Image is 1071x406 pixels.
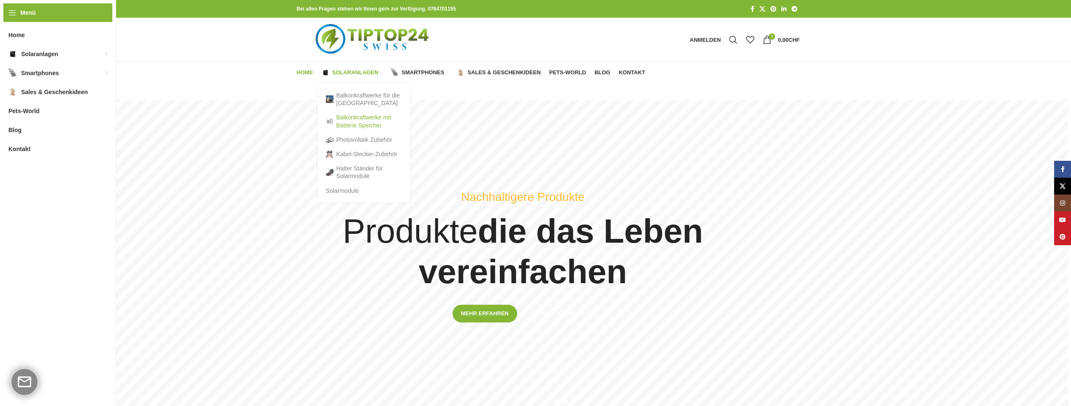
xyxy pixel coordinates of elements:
[1047,245,1068,266] div: Next slide
[457,64,540,81] a: Sales & Geschenkideen
[563,400,567,404] li: Go to slide 5
[21,84,88,100] span: Sales & Geschenkideen
[21,65,59,81] span: Smartphones
[326,150,334,158] img: Kabel-Stecker-Zubehör
[467,69,540,76] span: Sales & Geschenkideen
[1054,211,1071,228] a: YouTube Social Link
[538,400,542,404] li: Go to slide 2
[391,64,448,81] a: Smartphones
[1054,228,1071,245] a: Pinterest Social Link
[789,37,800,43] span: CHF
[1054,178,1071,195] a: X Social Link
[523,305,593,322] a: Im Shop ansehen
[686,31,725,48] a: Anmelden
[297,18,450,62] img: Tiptop24 Nachhaltige & Faire Produkte
[453,305,517,322] a: Mehr erfahren
[461,188,585,207] div: Nachhaltigere Produkte
[8,122,22,138] span: Blog
[326,161,402,183] a: Halter Ständer für Solarmodule
[725,31,742,48] a: Suche
[769,33,775,40] span: 0
[619,69,645,76] span: Kontakt
[555,400,559,404] li: Go to slide 4
[21,46,58,62] span: Solaranlagen
[297,64,313,81] a: Home
[759,31,804,48] a: 0 0,00CHF
[297,69,313,76] span: Home
[757,3,768,15] a: X Social Link
[690,37,721,43] span: Anmelden
[322,69,329,76] img: Solaranlagen
[546,400,550,404] li: Go to slide 3
[789,3,800,15] a: Telegram Social Link
[533,310,584,317] span: Im Shop ansehen
[20,8,36,17] span: Menü
[619,64,645,81] a: Kontakt
[326,168,334,176] img: Halter Ständer für Solarmodule
[8,88,17,96] img: Sales & Geschenkideen
[322,64,383,81] a: Solaranlagen
[297,36,450,43] a: Logo der Website
[768,3,779,15] a: Pinterest Social Link
[457,69,464,76] img: Sales & Geschenkideen
[326,133,402,147] a: Photovoltaik Zubehör
[8,27,25,43] span: Home
[742,31,759,48] div: Meine Wunschliste
[326,118,334,125] img: Balkonkraftwerke mit Batterie Speicher
[779,3,789,15] a: LinkedIn Social Link
[326,110,402,132] a: Balkonkraftwerke mit Batterie Speicher
[326,136,334,143] img: Photovoltaik Zubehör
[401,69,444,76] span: Smartphones
[461,310,509,317] span: Mehr erfahren
[594,69,610,76] span: Blog
[326,147,402,161] a: Kabel-Stecker-Zubehör
[778,37,800,43] bdi: 0,00
[391,69,399,76] img: Smartphones
[1054,161,1071,178] a: Facebook Social Link
[332,69,379,76] span: Solaranlagen
[326,184,402,198] a: Solarmodule
[8,141,30,157] span: Kontakt
[271,211,775,292] h4: Produkte
[419,212,703,290] b: die das Leben vereinfachen
[1054,195,1071,211] a: Instagram Social Link
[748,3,757,15] a: Facebook Social Link
[549,69,586,76] span: Pets-World
[297,6,456,12] strong: Bei allen Fragen stehen wir Ihnen gern zur Verfügung. 0784701155
[594,64,610,81] a: Blog
[326,95,334,103] img: Balkonkraftwerke für die Schweiz
[8,103,40,119] span: Pets-World
[8,69,17,77] img: Smartphones
[326,88,402,110] a: Balkonkraftwerke für die [GEOGRAPHIC_DATA]
[293,64,650,81] div: Hauptnavigation
[549,64,586,81] a: Pets-World
[8,50,17,58] img: Solaranlagen
[529,400,534,404] li: Go to slide 1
